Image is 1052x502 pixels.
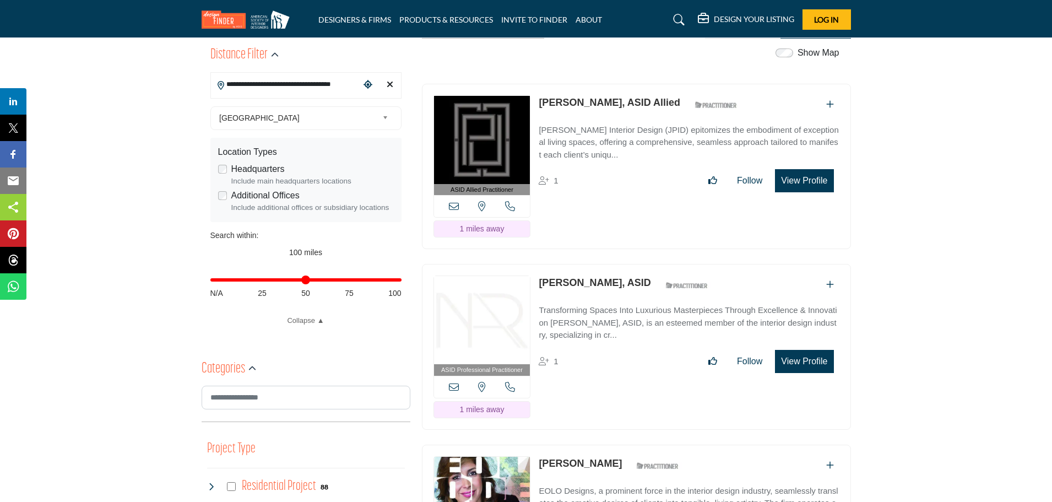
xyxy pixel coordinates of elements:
[231,176,394,187] div: Include main headquarters locations
[231,202,394,213] div: Include additional offices or subsidiary locations
[202,386,410,409] input: Search Category
[539,174,558,187] div: Followers
[539,117,839,161] a: [PERSON_NAME] Interior Design (JPID) epitomizes the embodiment of exceptional living spaces, offe...
[399,15,493,24] a: PRODUCTS & RESOURCES
[730,350,769,373] button: Follow
[826,100,834,109] a: Add To List
[775,169,833,192] button: View Profile
[539,124,839,161] p: [PERSON_NAME] Interior Design (JPID) epitomizes the embodiment of exceptional living spaces, offe...
[210,45,268,65] h2: Distance Filter
[539,304,839,342] p: Transforming Spaces Into Luxurious Masterpieces Through Excellence & Innovation [PERSON_NAME], AS...
[632,459,682,473] img: ASID Qualified Practitioners Badge Icon
[554,176,558,185] span: 1
[802,9,851,30] button: Log In
[826,461,834,470] a: Add To List
[661,278,711,292] img: ASID Qualified Practitioners Badge Icon
[434,276,530,364] img: Nicholas Gennari Jemciugovas, ASID
[539,456,622,471] p: Sandra Diaz - Velasco
[360,73,376,97] div: Choose your current location
[382,73,398,97] div: Clear search location
[318,15,391,24] a: DESIGNERS & FIRMS
[539,355,558,368] div: Followers
[554,357,558,366] span: 1
[210,315,402,326] a: Collapse ▲
[459,405,504,414] span: 1 miles away
[434,96,530,184] img: Janet Patterson, ASID Allied
[775,350,833,373] button: View Profile
[242,477,316,496] h4: Residential Project: Types of projects range from simple residential renovations to highly comple...
[814,15,839,24] span: Log In
[539,97,680,108] a: [PERSON_NAME], ASID Allied
[434,96,530,196] a: ASID Allied Practitioner
[798,46,839,60] label: Show Map
[539,276,650,290] p: Nicholas Gennari Jemciugovas, ASID
[227,482,236,491] input: Select Residential Project checkbox
[207,439,256,460] button: Project Type
[219,111,378,125] span: [GEOGRAPHIC_DATA]
[539,277,650,288] a: [PERSON_NAME], ASID
[321,482,328,492] div: 88 Results For Residential Project
[714,14,794,24] h5: DESIGN YOUR LISTING
[345,288,354,299] span: 75
[698,13,794,26] div: DESIGN YOUR LISTING
[211,74,360,95] input: Search Location
[231,189,300,202] label: Additional Offices
[459,224,504,233] span: 1 miles away
[231,163,285,176] label: Headquarters
[451,185,513,195] span: ASID Allied Practitioner
[576,15,602,24] a: ABOUT
[218,145,394,159] div: Location Types
[826,280,834,289] a: Add To List
[730,170,769,192] button: Follow
[539,458,622,469] a: [PERSON_NAME]
[691,98,740,112] img: ASID Qualified Practitioners Badge Icon
[441,365,523,375] span: ASID Professional Practitioner
[663,11,692,29] a: Search
[258,288,267,299] span: 25
[202,10,295,29] img: Site Logo
[701,350,724,373] button: Like listing
[539,95,680,110] p: Janet Patterson, ASID Allied
[289,248,322,257] span: 100 miles
[388,288,401,299] span: 100
[210,230,402,241] div: Search within:
[210,288,223,299] span: N/A
[539,298,839,342] a: Transforming Spaces Into Luxurious Masterpieces Through Excellence & Innovation [PERSON_NAME], AS...
[701,170,724,192] button: Like listing
[321,483,328,491] b: 88
[501,15,567,24] a: INVITE TO FINDER
[434,276,530,376] a: ASID Professional Practitioner
[301,288,310,299] span: 50
[202,359,245,379] h2: Categories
